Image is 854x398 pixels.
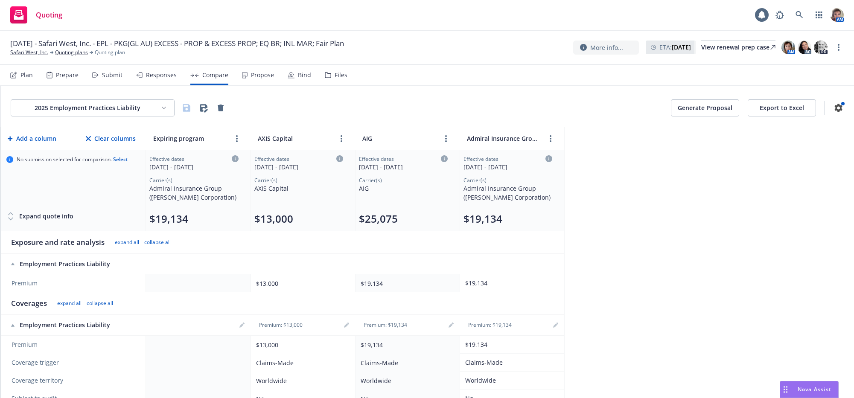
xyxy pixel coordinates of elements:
[254,322,308,328] div: Premium: $13,000
[830,8,844,22] img: photo
[18,104,157,112] div: 2025 Employment Practices Liability
[590,43,623,52] span: More info...
[149,212,188,226] button: $19,134
[256,340,347,349] div: $13,000
[359,163,448,171] div: [DATE] - [DATE]
[359,212,448,226] div: Total premium (click to edit billing info)
[465,279,556,288] div: $19,134
[463,155,552,171] div: Click to edit column carrier quote details
[6,208,73,225] button: Expand quote info
[55,49,88,56] a: Quoting plans
[798,386,831,393] span: Nova Assist
[56,72,79,78] div: Prepare
[251,72,274,78] div: Propose
[463,184,552,202] div: Admiral Insurance Group ([PERSON_NAME] Corporation)
[545,134,556,144] a: more
[463,322,517,328] div: Premium: $19,134
[232,134,242,144] a: more
[254,155,343,171] div: Click to edit column carrier quote details
[237,320,247,330] a: editPencil
[17,156,128,163] span: No submission selected for comparison.
[463,212,502,226] button: $19,134
[256,358,347,367] div: Claims-Made
[12,358,137,367] span: Coverage trigger
[659,43,691,52] span: ETA :
[359,155,448,163] div: Effective dates
[146,72,177,78] div: Responses
[102,72,122,78] div: Submit
[11,260,137,268] div: Employment Practices Liability
[254,184,343,193] div: AXIS Capital
[149,155,239,163] div: Effective dates
[256,376,347,385] div: Worldwide
[95,49,125,56] span: Quoting plan
[834,42,844,52] a: more
[359,177,448,184] div: Carrier(s)
[298,72,311,78] div: Bind
[84,130,137,147] button: Clear columns
[12,340,137,349] span: Premium
[791,6,808,23] a: Search
[573,41,639,55] button: More info...
[149,212,239,226] div: Total premium (click to edit billing info)
[254,163,343,171] div: [DATE] - [DATE]
[701,41,775,54] div: View renewal prep case
[254,212,343,226] div: Total premium (click to edit billing info)
[465,132,542,145] input: Admiral Insurance Group (W.R. Berkley Corporation)
[7,3,66,27] a: Quoting
[463,212,552,226] div: Total premium (click to edit billing info)
[671,99,739,116] button: Generate Proposal
[115,239,139,246] button: expand all
[149,163,239,171] div: [DATE] - [DATE]
[87,300,113,307] button: collapse all
[144,239,171,246] button: collapse all
[335,72,347,78] div: Files
[20,72,33,78] div: Plan
[361,376,451,385] div: Worldwide
[551,320,561,330] span: editPencil
[336,134,347,144] a: more
[771,6,788,23] a: Report a Bug
[463,163,552,171] div: [DATE] - [DATE]
[11,237,105,247] div: Exposure and rate analysis
[10,49,48,56] a: Safari West, Inc.
[359,184,448,193] div: AIG
[359,212,398,226] button: $25,075
[465,358,556,367] div: Claims-Made
[254,212,293,226] button: $13,000
[149,177,239,184] div: Carrier(s)
[780,381,791,398] div: Drag to move
[672,43,691,51] strong: [DATE]
[11,99,175,116] button: 2025 Employment Practices Liability
[149,184,239,202] div: Admiral Insurance Group ([PERSON_NAME] Corporation)
[57,300,82,307] button: expand all
[748,99,816,116] button: Export to Excel
[151,132,228,145] input: Expiring program
[465,340,556,349] div: $19,134
[441,134,451,144] a: more
[810,6,828,23] a: Switch app
[254,177,343,184] div: Carrier(s)
[12,376,137,385] span: Coverage territory
[463,155,552,163] div: Effective dates
[36,12,62,18] span: Quoting
[463,177,552,184] div: Carrier(s)
[202,72,228,78] div: Compare
[341,320,352,330] a: editPencil
[798,41,811,54] img: photo
[10,38,344,49] span: [DATE] - Safari West, Inc. - EPL - PKG(GL AU) EXCESS - PROP & EXCESS PROP; EQ BR; INL MAR; Fair Plan
[361,358,451,367] div: Claims-Made
[11,298,47,308] div: Coverages
[359,322,412,328] div: Premium: $19,134
[254,155,343,163] div: Effective dates
[361,279,451,288] div: $19,134
[446,320,456,330] a: editPencil
[814,41,828,54] img: photo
